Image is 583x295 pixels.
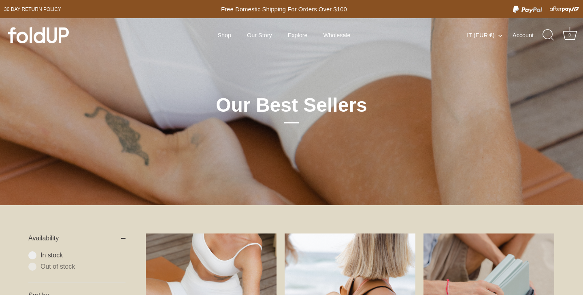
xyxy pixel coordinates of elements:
h1: Our Best Sellers [148,93,435,123]
a: Search [540,26,557,44]
a: Shop [211,28,238,43]
div: 0 [566,31,574,39]
span: In stock [40,251,126,259]
summary: Availability [28,225,126,251]
a: Account [513,30,542,40]
div: Primary navigation [198,28,370,43]
a: Cart [561,26,579,44]
button: IT (EUR €) [467,32,511,39]
a: Our Story [240,28,279,43]
img: foldUP [8,27,69,43]
a: Wholesale [316,28,357,43]
span: Out of stock [40,263,126,271]
a: foldUP [8,27,109,43]
a: 30 day Return policy [4,4,61,14]
a: Explore [281,28,314,43]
